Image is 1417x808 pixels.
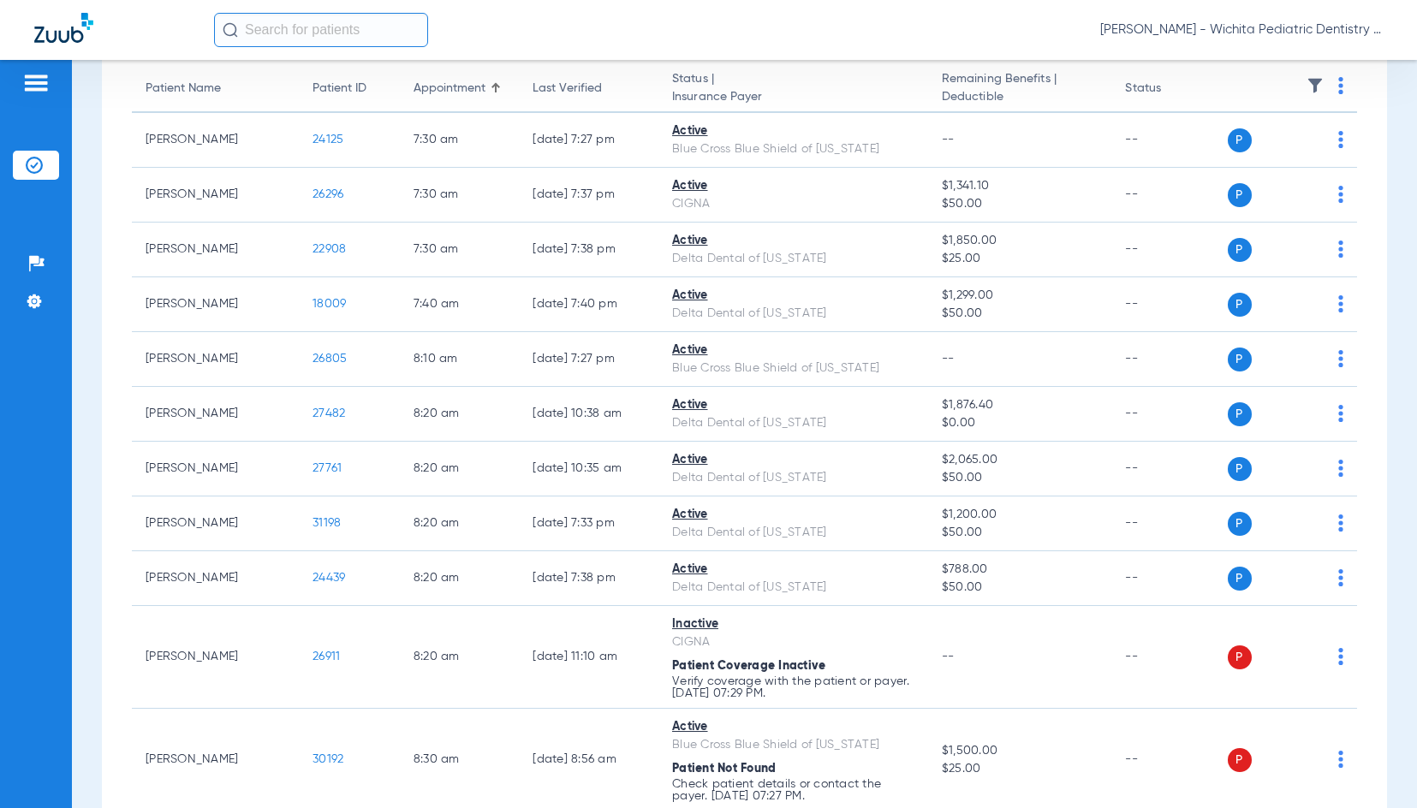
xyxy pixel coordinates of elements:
[942,451,1098,469] span: $2,065.00
[519,551,658,606] td: [DATE] 7:38 PM
[1338,460,1343,477] img: group-dot-blue.svg
[400,223,519,277] td: 7:30 AM
[672,579,914,597] div: Delta Dental of [US_STATE]
[672,122,914,140] div: Active
[1331,726,1417,808] iframe: Chat Widget
[132,606,299,709] td: [PERSON_NAME]
[400,113,519,168] td: 7:30 AM
[519,387,658,442] td: [DATE] 10:38 AM
[414,80,505,98] div: Appointment
[400,442,519,496] td: 8:20 AM
[672,88,914,106] span: Insurance Payer
[1228,183,1252,207] span: P
[672,778,914,802] p: Check patient details or contact the payer. [DATE] 07:27 PM.
[313,407,345,419] span: 27482
[672,414,914,432] div: Delta Dental of [US_STATE]
[1111,387,1227,442] td: --
[1228,128,1252,152] span: P
[942,353,955,365] span: --
[1338,295,1343,312] img: group-dot-blue.svg
[672,524,914,542] div: Delta Dental of [US_STATE]
[313,651,340,662] span: 26911
[132,113,299,168] td: [PERSON_NAME]
[1228,645,1252,669] span: P
[1338,77,1343,94] img: group-dot-blue.svg
[132,277,299,332] td: [PERSON_NAME]
[313,462,342,474] span: 27761
[942,742,1098,760] span: $1,500.00
[1228,457,1252,481] span: P
[942,414,1098,432] span: $0.00
[672,615,914,633] div: Inactive
[672,469,914,487] div: Delta Dental of [US_STATE]
[942,760,1098,778] span: $25.00
[1111,223,1227,277] td: --
[1228,402,1252,426] span: P
[313,298,346,310] span: 18009
[942,469,1098,487] span: $50.00
[672,675,914,699] p: Verify coverage with the patient or payer. [DATE] 07:29 PM.
[519,113,658,168] td: [DATE] 7:27 PM
[942,177,1098,195] span: $1,341.10
[1228,512,1252,536] span: P
[1111,442,1227,496] td: --
[519,496,658,551] td: [DATE] 7:33 PM
[672,451,914,469] div: Active
[942,396,1098,414] span: $1,876.40
[400,551,519,606] td: 8:20 AM
[672,561,914,579] div: Active
[132,332,299,387] td: [PERSON_NAME]
[928,65,1112,113] th: Remaining Benefits |
[313,517,341,529] span: 31198
[400,387,519,442] td: 8:20 AM
[146,80,221,98] div: Patient Name
[519,442,658,496] td: [DATE] 10:35 AM
[1228,348,1252,371] span: P
[132,387,299,442] td: [PERSON_NAME]
[146,80,285,98] div: Patient Name
[132,551,299,606] td: [PERSON_NAME]
[672,250,914,268] div: Delta Dental of [US_STATE]
[1228,567,1252,591] span: P
[533,80,602,98] div: Last Verified
[942,651,955,662] span: --
[942,506,1098,524] span: $1,200.00
[132,442,299,496] td: [PERSON_NAME]
[1111,65,1227,113] th: Status
[132,496,299,551] td: [PERSON_NAME]
[672,140,914,158] div: Blue Cross Blue Shield of [US_STATE]
[313,243,346,255] span: 22908
[400,332,519,387] td: 8:10 AM
[1111,168,1227,223] td: --
[1307,77,1324,94] img: filter.svg
[1111,606,1227,709] td: --
[1338,569,1343,586] img: group-dot-blue.svg
[400,496,519,551] td: 8:20 AM
[400,277,519,332] td: 7:40 AM
[942,134,955,146] span: --
[672,305,914,323] div: Delta Dental of [US_STATE]
[672,763,776,775] span: Patient Not Found
[942,305,1098,323] span: $50.00
[1338,186,1343,203] img: group-dot-blue.svg
[132,168,299,223] td: [PERSON_NAME]
[1338,405,1343,422] img: group-dot-blue.svg
[658,65,928,113] th: Status |
[1228,293,1252,317] span: P
[942,287,1098,305] span: $1,299.00
[942,232,1098,250] span: $1,850.00
[1111,332,1227,387] td: --
[672,718,914,736] div: Active
[313,572,345,584] span: 24439
[942,250,1098,268] span: $25.00
[672,506,914,524] div: Active
[519,277,658,332] td: [DATE] 7:40 PM
[1111,496,1227,551] td: --
[313,353,347,365] span: 26805
[942,524,1098,542] span: $50.00
[672,359,914,377] div: Blue Cross Blue Shield of [US_STATE]
[313,753,343,765] span: 30192
[942,195,1098,213] span: $50.00
[1228,748,1252,772] span: P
